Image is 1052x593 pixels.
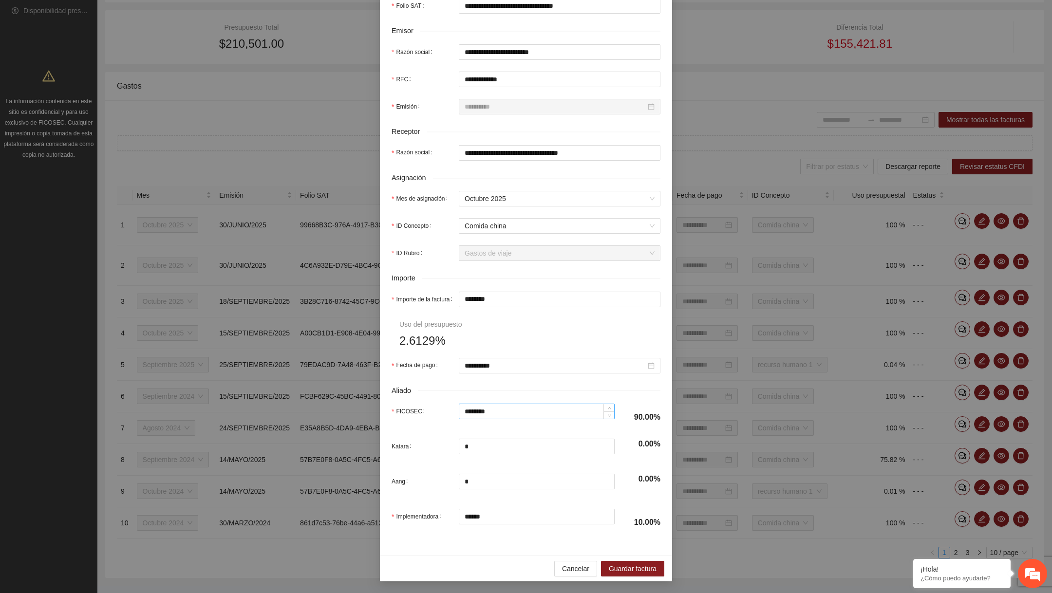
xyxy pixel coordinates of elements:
span: Comida china [465,219,655,233]
span: Octubre 2025 [465,191,655,206]
input: Implementadora: [459,509,615,524]
span: down [606,412,612,418]
input: Razón social: [459,145,660,161]
h4: 90.00% [626,412,660,423]
span: 2.6129% [399,332,446,350]
input: Fecha de pago: [465,360,646,371]
span: Emisor [392,25,420,37]
textarea: Escriba su mensaje y pulse “Intro” [5,266,186,300]
span: Increase Value [603,404,614,411]
span: Asignación [392,172,433,184]
label: ID Concepto: [392,218,435,234]
span: Importe [392,273,422,284]
div: Minimizar ventana de chat en vivo [160,5,183,28]
label: Aang: [392,474,412,489]
label: Katara: [392,439,415,454]
label: Mes de asignación: [392,191,451,206]
label: Razón social: [392,145,436,161]
label: Importe de la factura: [392,292,456,307]
input: Katara: [459,439,615,454]
span: Decrease Value [603,411,614,419]
input: Importe de la factura: [459,292,660,307]
span: Aliado [392,385,418,396]
h4: 10.00% [626,517,660,528]
input: RFC: [459,72,660,87]
span: up [606,406,612,411]
label: FICOSEC: [392,404,429,419]
label: ID Rubro: [392,245,426,261]
label: Emisión: [392,99,423,114]
div: Uso del presupuesto [399,319,462,330]
input: Aang: [459,474,615,489]
input: Razón social: [459,44,660,60]
h4: 0.00% [626,474,660,484]
p: ¿Cómo puedo ayudarte? [920,574,1003,582]
button: Cancelar [554,561,597,576]
label: Fecha de pago: [392,358,442,373]
div: Chatee con nosotros ahora [51,50,164,62]
label: Implementadora: [392,509,445,524]
span: Estamos en línea. [56,130,134,228]
input: Emisión: [465,101,646,112]
span: Cancelar [562,563,589,574]
span: Gastos de viaje [465,246,655,260]
label: Razón social: [392,44,436,60]
h4: 0.00% [626,439,660,449]
input: FICOSEC: [459,404,615,419]
div: ¡Hola! [920,565,1003,573]
label: RFC: [392,72,414,87]
button: Guardar factura [601,561,664,576]
span: Receptor [392,126,427,137]
span: Guardar factura [609,563,657,574]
